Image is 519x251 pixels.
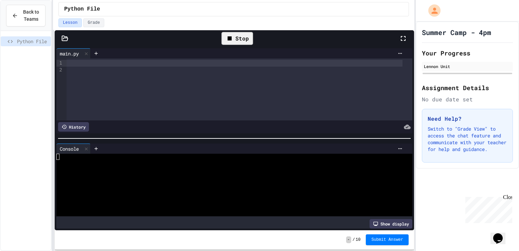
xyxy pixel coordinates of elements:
button: Back to Teams [6,5,46,27]
button: Grade [83,18,104,27]
div: Lennon Unit [424,63,511,69]
span: Python File [64,5,100,13]
h2: Your Progress [422,48,513,58]
h2: Assignment Details [422,83,513,93]
div: Chat with us now!Close [3,3,47,43]
div: Console [56,144,91,154]
span: Python File [17,38,48,45]
span: - [346,236,351,243]
div: My Account [421,3,442,18]
div: Console [56,145,82,152]
span: Back to Teams [22,9,40,23]
div: No due date set [422,95,513,103]
div: 2 [56,67,63,73]
span: 10 [356,237,360,242]
button: Lesson [58,18,82,27]
button: Submit Answer [366,234,409,245]
h3: Need Help? [428,115,507,123]
div: 1 [56,60,63,67]
div: main.py [56,48,91,58]
iframe: chat widget [463,194,512,223]
p: Switch to "Grade View" to access the chat feature and communicate with your teacher for help and ... [428,125,507,153]
div: Stop [221,32,253,45]
span: Submit Answer [371,237,403,242]
h1: Summer Camp - 4pm [422,28,491,37]
span: / [353,237,355,242]
div: main.py [56,50,82,57]
div: History [58,122,89,132]
iframe: chat widget [490,224,512,244]
div: Show display [370,219,412,229]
